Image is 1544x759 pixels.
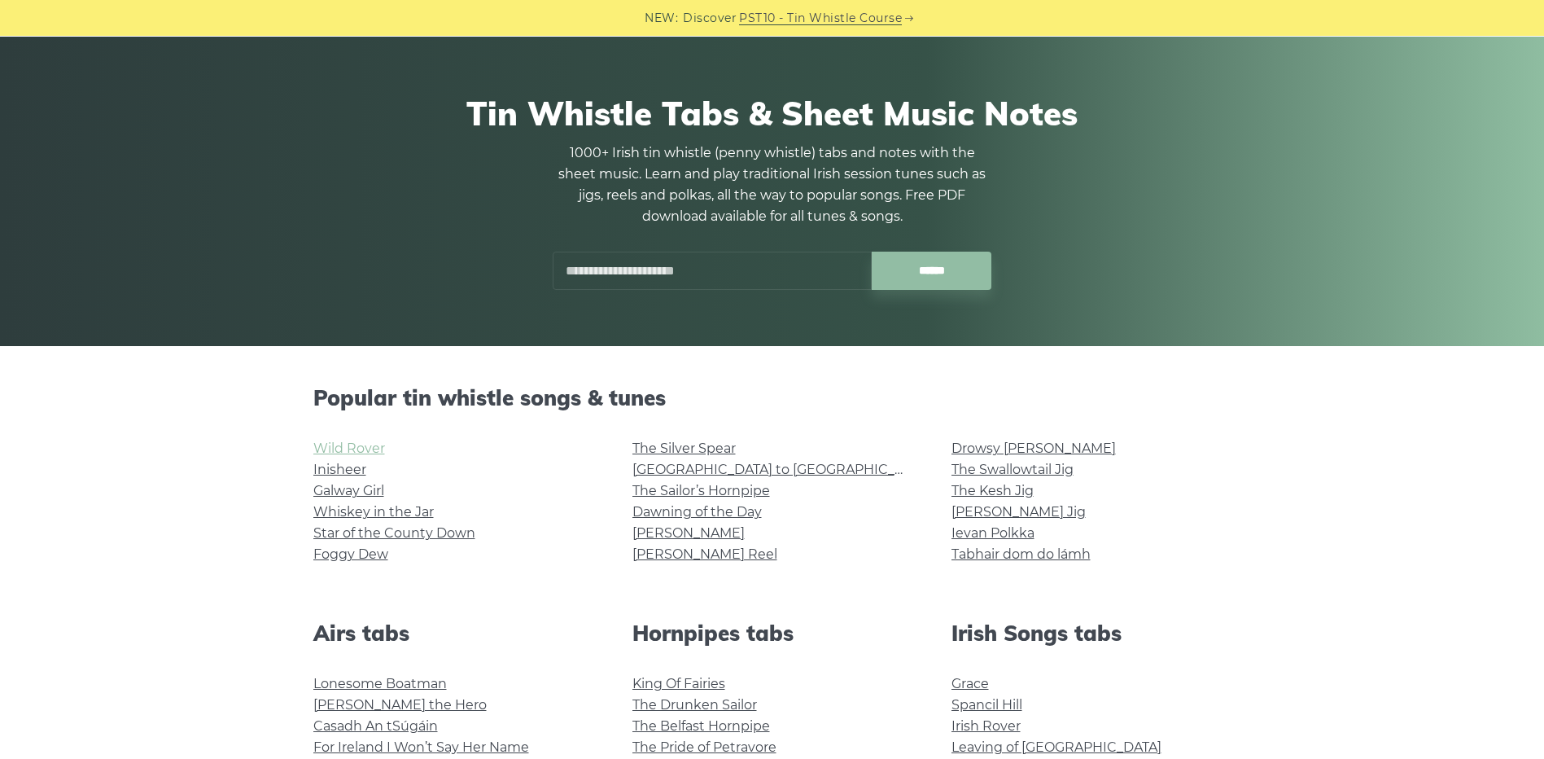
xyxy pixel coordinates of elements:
a: [PERSON_NAME] the Hero [313,697,487,713]
a: Leaving of [GEOGRAPHIC_DATA] [951,739,1161,755]
a: The Pride of Petravore [632,739,776,755]
a: Grace [951,676,989,691]
a: Tabhair dom do lámh [951,546,1091,562]
a: For Ireland I Won’t Say Her Name [313,739,529,755]
p: 1000+ Irish tin whistle (penny whistle) tabs and notes with the sheet music. Learn and play tradi... [553,143,992,227]
a: The Sailor’s Hornpipe [632,483,770,498]
span: NEW: [645,9,678,28]
a: Star of the County Down [313,525,475,541]
a: [PERSON_NAME] [632,525,745,541]
a: [PERSON_NAME] Reel [632,546,777,562]
a: PST10 - Tin Whistle Course [739,9,902,28]
a: Lonesome Boatman [313,676,447,691]
a: Drowsy [PERSON_NAME] [951,441,1116,456]
h2: Irish Songs tabs [951,621,1231,646]
h2: Airs tabs [313,621,593,646]
a: Ievan Polkka [951,525,1034,541]
a: King Of Fairies [632,676,725,691]
a: The Belfast Hornpipe [632,718,770,734]
a: The Silver Spear [632,441,736,456]
a: Foggy Dew [313,546,388,562]
h2: Hornpipes tabs [632,621,912,646]
a: The Kesh Jig [951,483,1034,498]
a: Inisheer [313,462,366,477]
a: Whiskey in the Jar [313,504,434,520]
a: Wild Rover [313,441,385,456]
h2: Popular tin whistle songs & tunes [313,385,1231,410]
span: Discover [683,9,737,28]
a: [GEOGRAPHIC_DATA] to [GEOGRAPHIC_DATA] [632,462,933,477]
a: Spancil Hill [951,697,1022,713]
a: Casadh An tSúgáin [313,718,438,734]
a: Dawning of the Day [632,504,762,520]
a: The Drunken Sailor [632,697,757,713]
a: Irish Rover [951,718,1021,734]
a: The Swallowtail Jig [951,462,1074,477]
a: Galway Girl [313,483,384,498]
h1: Tin Whistle Tabs & Sheet Music Notes [313,94,1231,133]
a: [PERSON_NAME] Jig [951,504,1086,520]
